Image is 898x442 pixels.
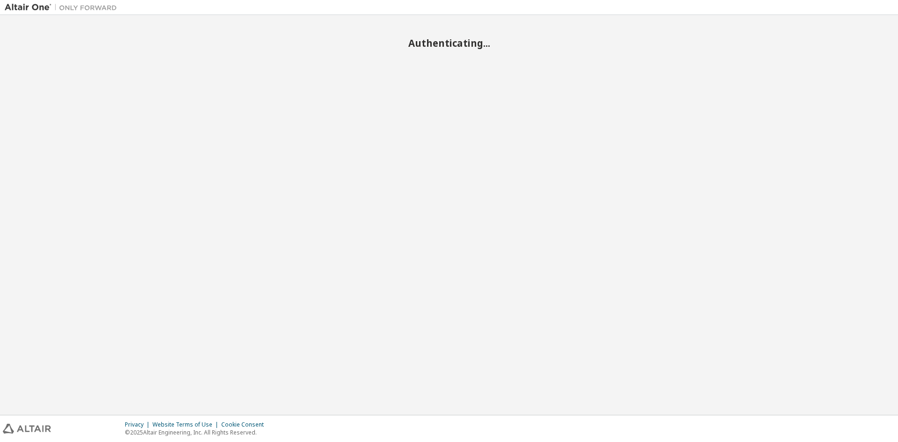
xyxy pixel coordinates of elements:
[5,3,122,12] img: Altair One
[5,37,893,49] h2: Authenticating...
[125,428,269,436] p: © 2025 Altair Engineering, Inc. All Rights Reserved.
[125,421,152,428] div: Privacy
[221,421,269,428] div: Cookie Consent
[3,424,51,434] img: altair_logo.svg
[152,421,221,428] div: Website Terms of Use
